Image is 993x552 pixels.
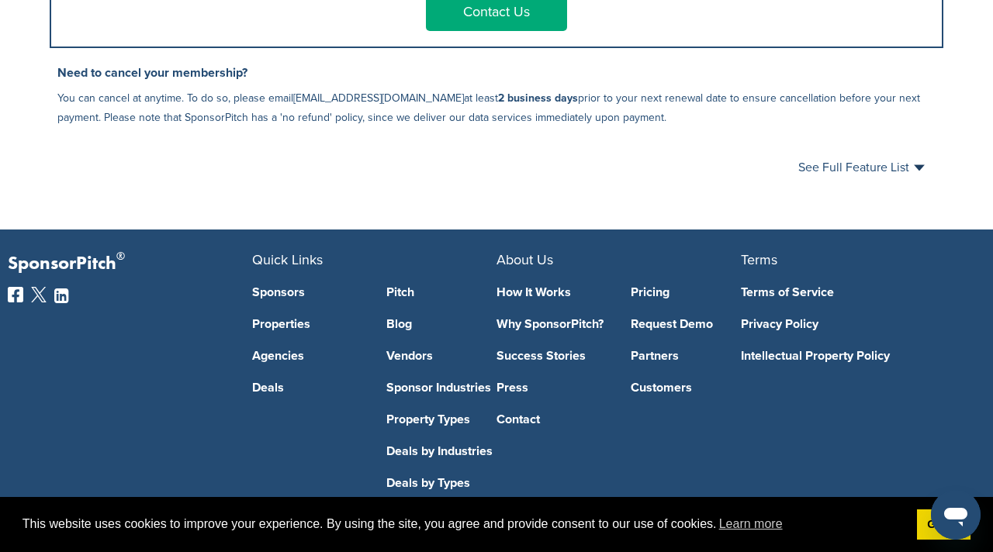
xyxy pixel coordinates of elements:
span: Quick Links [252,251,323,268]
a: How It Works [496,286,607,298]
a: Properties [252,318,363,330]
a: Sponsor Industries [386,381,497,394]
img: Facebook [8,287,23,302]
span: ® [116,247,125,266]
a: Partners [631,350,742,362]
a: Blog [386,318,497,330]
a: Vendors [386,350,497,362]
a: learn more about cookies [717,512,785,536]
a: Pricing [631,286,742,298]
a: [EMAIL_ADDRESS][DOMAIN_NAME] [293,91,464,105]
a: Contact [496,413,607,426]
a: Press [496,381,607,394]
span: About Us [496,251,553,268]
h3: Need to cancel your membership? [57,64,943,82]
a: Agencies [252,350,363,362]
a: See Full Feature List [798,161,925,174]
p: SponsorPitch [8,253,252,275]
a: Property Types [386,413,497,426]
a: Terms of Service [741,286,962,298]
a: Request Demo [631,318,742,330]
a: Sponsors [252,286,363,298]
a: Customers [631,381,742,394]
span: Terms [741,251,777,268]
a: Privacy Policy [741,318,962,330]
span: This website uses cookies to improve your experience. By using the site, you agree and provide co... [22,512,905,536]
img: Twitter [31,287,47,302]
a: Success Stories [496,350,607,362]
a: Deals by Types [386,477,497,489]
a: dismiss cookie message [917,509,971,540]
p: You can cancel at anytime. To do so, please email at least prior to your next renewal date to ens... [57,88,943,127]
a: Deals by Industries [386,445,497,457]
a: Deals [252,381,363,394]
a: Pitch [386,286,497,298]
iframe: Button to launch messaging window [931,490,981,540]
b: 2 business days [498,91,578,105]
a: Intellectual Property Policy [741,350,962,362]
a: Why SponsorPitch? [496,318,607,330]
